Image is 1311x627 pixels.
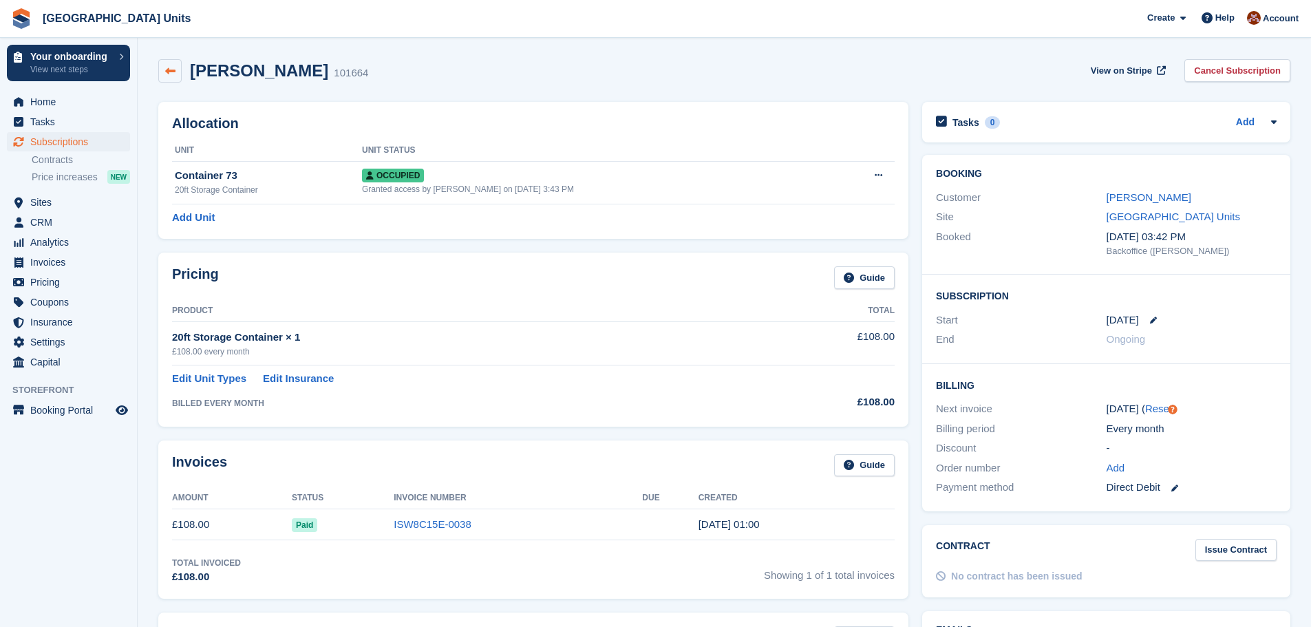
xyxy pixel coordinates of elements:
th: Created [699,487,895,509]
div: Booked [936,229,1106,258]
h2: Pricing [172,266,219,289]
span: Ongoing [1107,333,1146,345]
span: Price increases [32,171,98,184]
a: menu [7,273,130,292]
span: Pricing [30,273,113,292]
div: NEW [107,170,130,184]
a: menu [7,92,130,111]
span: Booking Portal [30,401,113,420]
div: End [936,332,1106,348]
a: menu [7,293,130,312]
span: Capital [30,352,113,372]
a: menu [7,253,130,272]
span: Create [1147,11,1175,25]
a: Edit Unit Types [172,371,246,387]
a: Contracts [32,153,130,167]
div: Site [936,209,1106,225]
span: Settings [30,332,113,352]
span: Account [1263,12,1299,25]
a: ISW8C15E-0038 [394,518,471,530]
a: Price increases NEW [32,169,130,184]
th: Total [759,300,895,322]
div: Container 73 [175,168,362,184]
span: Help [1215,11,1235,25]
div: BILLED EVERY MONTH [172,397,759,410]
th: Amount [172,487,292,509]
span: Showing 1 of 1 total invoices [764,557,895,585]
a: menu [7,193,130,212]
h2: Booking [936,169,1277,180]
a: menu [7,112,130,131]
a: [GEOGRAPHIC_DATA] Units [37,7,196,30]
td: £108.00 [172,509,292,540]
div: Granted access by [PERSON_NAME] on [DATE] 3:43 PM [362,183,831,195]
div: Customer [936,190,1106,206]
h2: Invoices [172,454,227,477]
span: Paid [292,518,317,532]
span: Insurance [30,312,113,332]
a: menu [7,213,130,232]
span: Invoices [30,253,113,272]
a: Add [1107,460,1125,476]
a: menu [7,401,130,420]
div: Order number [936,460,1106,476]
span: Subscriptions [30,132,113,151]
div: Next invoice [936,401,1106,417]
div: £108.00 [759,394,895,410]
a: menu [7,332,130,352]
a: Guide [834,266,895,289]
span: Tasks [30,112,113,131]
div: Discount [936,440,1106,456]
div: 20ft Storage Container [175,184,362,196]
a: menu [7,132,130,151]
h2: Billing [936,378,1277,392]
a: Cancel Subscription [1184,59,1290,82]
a: Issue Contract [1195,539,1277,562]
a: View on Stripe [1085,59,1169,82]
th: Unit [172,140,362,162]
a: [PERSON_NAME] [1107,191,1191,203]
p: View next steps [30,63,112,76]
a: menu [7,233,130,252]
div: Tooltip anchor [1166,403,1179,416]
h2: Tasks [952,116,979,129]
h2: [PERSON_NAME] [190,61,328,80]
th: Invoice Number [394,487,642,509]
div: 20ft Storage Container × 1 [172,330,759,346]
td: £108.00 [759,321,895,365]
a: menu [7,352,130,372]
div: £108.00 [172,569,241,585]
h2: Subscription [936,288,1277,302]
div: Billing period [936,421,1106,437]
a: menu [7,312,130,332]
div: 101664 [334,65,368,81]
div: 0 [985,116,1001,129]
a: Guide [834,454,895,477]
th: Status [292,487,394,509]
span: Coupons [30,293,113,312]
div: Backoffice ([PERSON_NAME]) [1107,244,1277,258]
a: Reset [1145,403,1172,414]
span: Sites [30,193,113,212]
div: [DATE] ( ) [1107,401,1277,417]
th: Product [172,300,759,322]
h2: Allocation [172,116,895,131]
img: stora-icon-8386f47178a22dfd0bd8f6a31ec36ba5ce8667c1dd55bd0f319d3a0aa187defe.svg [11,8,32,29]
div: - [1107,440,1277,456]
span: Storefront [12,383,137,397]
div: No contract has been issued [951,569,1083,584]
a: Add Unit [172,210,215,226]
p: Your onboarding [30,52,112,61]
span: Occupied [362,169,424,182]
a: Edit Insurance [263,371,334,387]
a: Your onboarding View next steps [7,45,130,81]
span: CRM [30,213,113,232]
time: 2025-09-01 00:00:00 UTC [1107,312,1139,328]
img: Laura Clinnick [1247,11,1261,25]
th: Due [642,487,698,509]
div: £108.00 every month [172,346,759,358]
a: [GEOGRAPHIC_DATA] Units [1107,211,1240,222]
time: 2025-09-01 00:00:54 UTC [699,518,760,530]
h2: Contract [936,539,990,562]
div: Total Invoiced [172,557,241,569]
